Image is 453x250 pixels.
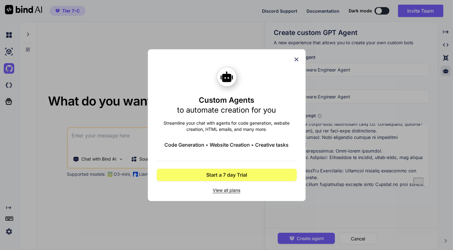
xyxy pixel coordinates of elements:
span: to automate creation for you [177,106,276,114]
span: Website Creation [210,141,250,149]
button: Start a 7 day Trial [157,169,297,181]
span: Creative tasks [255,141,289,149]
span: Start a 7 day Trial [206,171,247,179]
span: Code Generation [164,141,204,149]
span: View all plans [157,187,297,193]
span: • [251,141,254,149]
h1: Custom Agents [177,95,276,115]
p: Streamline your chat with agents for code generation, website creation, HTML emails, and many more. [157,120,297,132]
span: • [206,141,208,149]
